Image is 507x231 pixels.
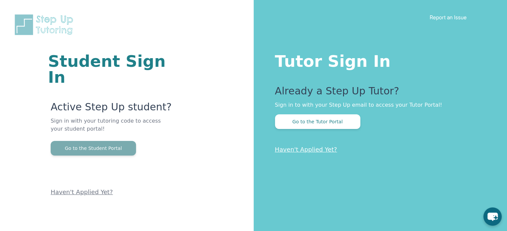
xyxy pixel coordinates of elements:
button: Go to the Tutor Portal [275,114,360,129]
a: Haven't Applied Yet? [51,188,113,195]
p: Sign in to with your Step Up email to access your Tutor Portal! [275,101,481,109]
button: chat-button [483,207,502,226]
p: Sign in with your tutoring code to access your student portal! [51,117,174,141]
p: Already a Step Up Tutor? [275,85,481,101]
p: Active Step Up student? [51,101,174,117]
button: Go to the Student Portal [51,141,136,156]
a: Haven't Applied Yet? [275,146,337,153]
h1: Tutor Sign In [275,51,481,69]
a: Go to the Student Portal [51,145,136,151]
h1: Student Sign In [48,53,174,85]
a: Go to the Tutor Portal [275,118,360,125]
img: Step Up Tutoring horizontal logo [13,13,77,36]
a: Report an Issue [430,14,467,21]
